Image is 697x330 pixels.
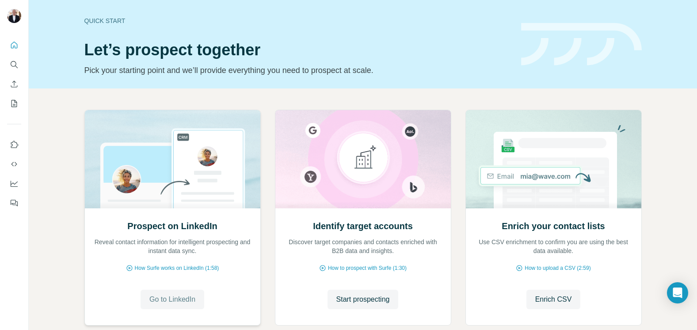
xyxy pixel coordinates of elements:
[127,220,217,232] h2: Prospect on LinkedIn
[284,238,442,255] p: Discover target companies and contacts enriched with B2B data and insights.
[94,238,251,255] p: Reveal contact information for intelligent prospecting and instant data sync.
[7,37,21,53] button: Quick start
[465,110,642,208] img: Enrich your contact lists
[84,110,261,208] img: Prospect on LinkedIn
[7,76,21,92] button: Enrich CSV
[149,294,195,305] span: Go to LinkedIn
[313,220,413,232] h2: Identify target accounts
[502,220,605,232] h2: Enrich your contact lists
[84,41,510,59] h1: Let’s prospect together
[7,176,21,192] button: Dashboard
[7,57,21,73] button: Search
[275,110,451,208] img: Identify target accounts
[667,282,688,303] div: Open Intercom Messenger
[328,264,407,272] span: How to prospect with Surfe (1:30)
[141,290,204,309] button: Go to LinkedIn
[135,264,219,272] span: How Surfe works on LinkedIn (1:58)
[7,9,21,23] img: Avatar
[526,290,581,309] button: Enrich CSV
[328,290,399,309] button: Start prospecting
[521,23,642,66] img: banner
[336,294,390,305] span: Start prospecting
[525,264,590,272] span: How to upload a CSV (2:59)
[535,294,572,305] span: Enrich CSV
[84,64,510,77] p: Pick your starting point and we’ll provide everything you need to prospect at scale.
[7,96,21,111] button: My lists
[7,137,21,153] button: Use Surfe on LinkedIn
[84,16,510,25] div: Quick start
[7,156,21,172] button: Use Surfe API
[475,238,632,255] p: Use CSV enrichment to confirm you are using the best data available.
[7,195,21,211] button: Feedback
